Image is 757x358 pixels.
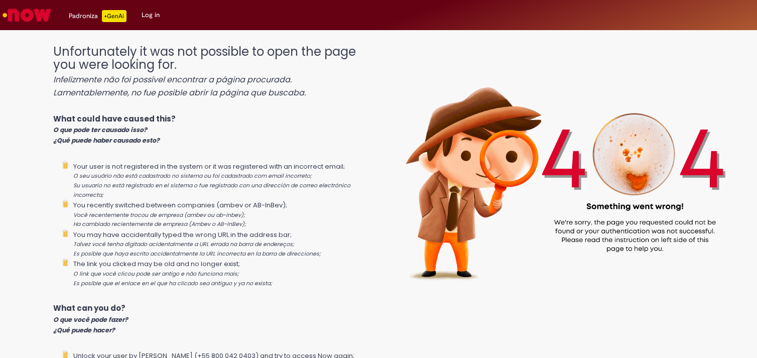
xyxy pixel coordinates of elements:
[73,250,321,258] i: Es posible que haya escrito accidentalmente la URL incorrecta en la barra de direcciones;
[53,74,292,85] i: Infelizmente não foi possível encontrar a página procurada.
[73,161,370,199] li: Your user is not registered in the system or it was registered with an incorrect email;
[73,211,245,219] i: Você recentemente trocou de empresa (ambev ou ab-inbev);
[73,280,272,287] i: Es posible que el enlace en el que ha clicado sea antiguo y ya no exista;
[73,172,312,180] i: O seu usuário não está cadastrado no sistema ou foi cadastrado com email incorreto;
[1,5,53,25] img: ServiceNow
[73,229,370,259] li: You may have accidentally typed the wrong URL in the address bar;
[73,199,370,229] li: You recently switched between companies (ambev or AB-InBev);
[73,182,350,199] i: Su usuario no está registrado en el sistema o fue registrado con una dirección de correo electrón...
[53,326,115,334] i: ¿Qué puede hacer?
[53,126,147,134] i: O que pode ter causado isso?
[73,258,370,288] li: The link you clicked may be old and no longer exist;
[73,270,239,278] i: O link que você clicou pode ser antigo e não funciona mais;
[73,220,246,228] i: Ha cambiado recientemente de empresa (Ambev o AB-InBev);
[53,315,128,324] i: O que você pode fazer?
[102,10,127,22] p: +GenAi
[53,113,370,146] p: What could have caused this?
[53,45,370,98] h1: Unfortunately it was not possible to open the page you were looking for.
[73,241,294,248] i: Talvez você tenha digitado acidentalmente a URL errada na barra de endereços;
[370,35,757,305] img: 404_ambev_new.png
[53,303,370,335] p: What can you do?
[53,136,160,145] i: ¿Qué puede haber causado esto?
[53,87,306,98] i: Lamentablemente, no fue posible abrir la página que buscaba.
[69,10,127,22] div: Padroniza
